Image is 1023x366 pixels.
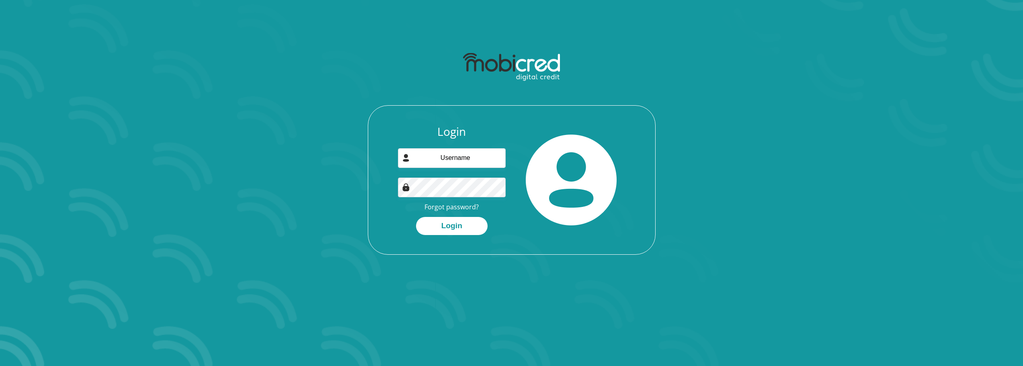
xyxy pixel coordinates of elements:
[463,53,560,81] img: mobicred logo
[424,202,479,211] a: Forgot password?
[402,154,410,162] img: user-icon image
[416,217,488,235] button: Login
[398,125,506,139] h3: Login
[398,148,506,168] input: Username
[402,183,410,191] img: Image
